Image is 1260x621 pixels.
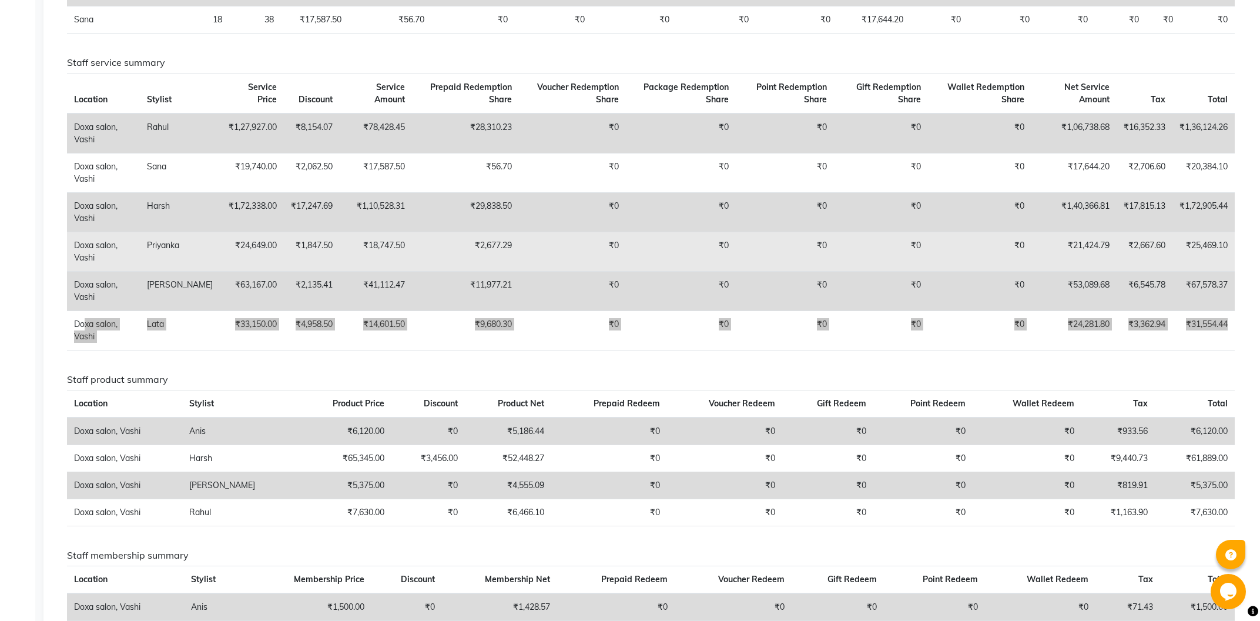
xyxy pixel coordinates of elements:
td: ₹1,163.90 [1081,499,1155,526]
td: ₹0 [736,271,835,310]
td: ₹0 [667,418,782,445]
td: ₹56.70 [348,6,432,34]
td: ₹3,362.94 [1117,310,1172,350]
span: Voucher Redeem [709,398,775,409]
td: ₹17,587.50 [281,6,348,34]
td: ₹0 [1146,6,1180,34]
td: ₹0 [834,271,928,310]
td: Doxa salon, Vashi [67,113,140,153]
td: ₹0 [1095,6,1146,34]
td: ₹0 [834,310,928,350]
td: ₹0 [782,418,873,445]
td: ₹2,135.41 [284,271,340,310]
td: ₹0 [675,593,792,621]
td: ₹20,384.10 [1172,153,1235,192]
span: Gift Redeem [827,574,877,585]
td: ₹5,375.00 [297,472,391,499]
td: ₹6,466.10 [465,499,552,526]
td: ₹0 [626,192,736,232]
td: ₹0 [592,6,676,34]
td: ₹0 [756,6,837,34]
span: Total [1208,94,1228,105]
span: Package Redemption Share [644,82,729,105]
td: Doxa salon, Vashi [67,232,140,271]
td: ₹0 [834,153,928,192]
td: Doxa salon, Vashi [67,271,140,310]
span: Point Redemption Share [756,82,827,105]
td: ₹7,630.00 [297,499,391,526]
span: Product Net [498,398,544,409]
td: ₹0 [782,499,873,526]
td: ₹16,352.33 [1117,113,1172,153]
td: ₹3,456.00 [391,445,465,472]
td: ₹1,40,366.81 [1031,192,1117,232]
td: ₹819.91 [1081,472,1155,499]
td: ₹17,644.20 [837,6,910,34]
td: ₹0 [910,6,968,34]
td: ₹0 [973,445,1081,472]
span: Location [74,574,108,585]
td: ₹0 [626,232,736,271]
td: ₹0 [626,113,736,153]
span: Membership Price [294,574,364,585]
td: ₹0 [973,499,1081,526]
td: ₹65,345.00 [297,445,391,472]
span: Stylist [189,398,214,409]
td: ₹9,680.30 [412,310,519,350]
td: ₹11,977.21 [412,271,519,310]
td: ₹21,424.79 [1031,232,1117,271]
span: Membership Net [485,574,550,585]
span: Discount [299,94,333,105]
td: ₹2,706.60 [1117,153,1172,192]
td: ₹0 [667,445,782,472]
td: ₹63,167.00 [220,271,284,310]
td: ₹0 [834,113,928,153]
td: ₹0 [391,472,465,499]
td: ₹0 [431,6,515,34]
td: ₹5,375.00 [1155,472,1235,499]
td: ₹78,428.45 [340,113,412,153]
td: Priyanka [140,232,220,271]
td: ₹61,889.00 [1155,445,1235,472]
td: ₹1,27,927.00 [220,113,284,153]
td: ₹4,958.50 [284,310,340,350]
td: ₹29,838.50 [412,192,519,232]
span: Prepaid Redemption Share [430,82,512,105]
span: Discount [401,574,435,585]
span: Net Service Amount [1064,82,1110,105]
td: ₹52,448.27 [465,445,552,472]
td: ₹0 [391,418,465,445]
td: ₹0 [519,113,626,153]
td: [PERSON_NAME] [182,472,297,499]
td: [PERSON_NAME] [140,271,220,310]
h6: Staff membership summary [67,550,1235,561]
td: ₹1,500.00 [249,593,372,621]
td: ₹31,554.44 [1172,310,1235,350]
span: Discount [424,398,458,409]
span: Tax [1133,398,1148,409]
td: ₹0 [557,593,674,621]
td: ₹8,154.07 [284,113,340,153]
td: ₹1,10,528.31 [340,192,412,232]
td: Anis [182,418,297,445]
td: ₹0 [391,499,465,526]
td: ₹933.56 [1081,418,1155,445]
span: Voucher Redemption Share [537,82,619,105]
td: ₹6,545.78 [1117,271,1172,310]
td: ₹17,247.69 [284,192,340,232]
td: ₹4,555.09 [465,472,552,499]
td: ₹7,630.00 [1155,499,1235,526]
td: ₹0 [928,153,1031,192]
td: Sana [67,6,147,34]
td: ₹0 [626,153,736,192]
td: Lata [140,310,220,350]
td: ₹0 [519,271,626,310]
span: Wallet Redeem [1013,398,1074,409]
td: ₹17,644.20 [1031,153,1117,192]
h6: Staff service summary [67,57,1235,68]
td: ₹1,36,124.26 [1172,113,1235,153]
td: ₹0 [626,310,736,350]
td: ₹0 [736,310,835,350]
td: ₹19,740.00 [220,153,284,192]
td: ₹6,120.00 [1155,418,1235,445]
